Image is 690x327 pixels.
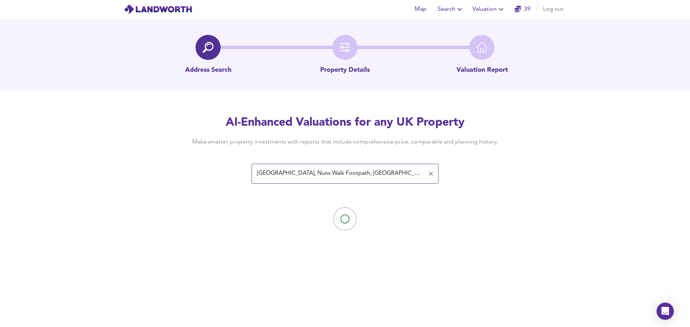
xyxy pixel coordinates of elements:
[426,169,436,179] button: Clear
[185,66,231,75] p: Address Search
[181,138,509,146] h4: Make smarter property investments with reports that include comprehensive price, comparable and p...
[470,2,508,17] button: Valuation
[456,66,508,75] p: Valuation Report
[412,4,429,14] span: Map
[657,303,674,320] div: Open Intercom Messenger
[511,2,534,17] button: 39
[409,2,432,17] button: Map
[181,115,509,131] h2: AI-Enhanced Valuations for any UK Property
[255,167,424,181] input: Enter a postcode to start...
[515,4,530,14] a: 39
[473,4,505,14] span: Valuation
[203,42,213,53] img: search-icon
[435,2,467,17] button: Search
[540,2,566,17] button: Log out
[543,4,563,14] span: Log out
[340,42,350,53] img: filter-icon
[477,42,487,53] img: home-icon
[320,66,370,75] p: Property Details
[309,183,381,255] img: Loading...
[438,4,464,14] span: Search
[124,4,192,15] img: logo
